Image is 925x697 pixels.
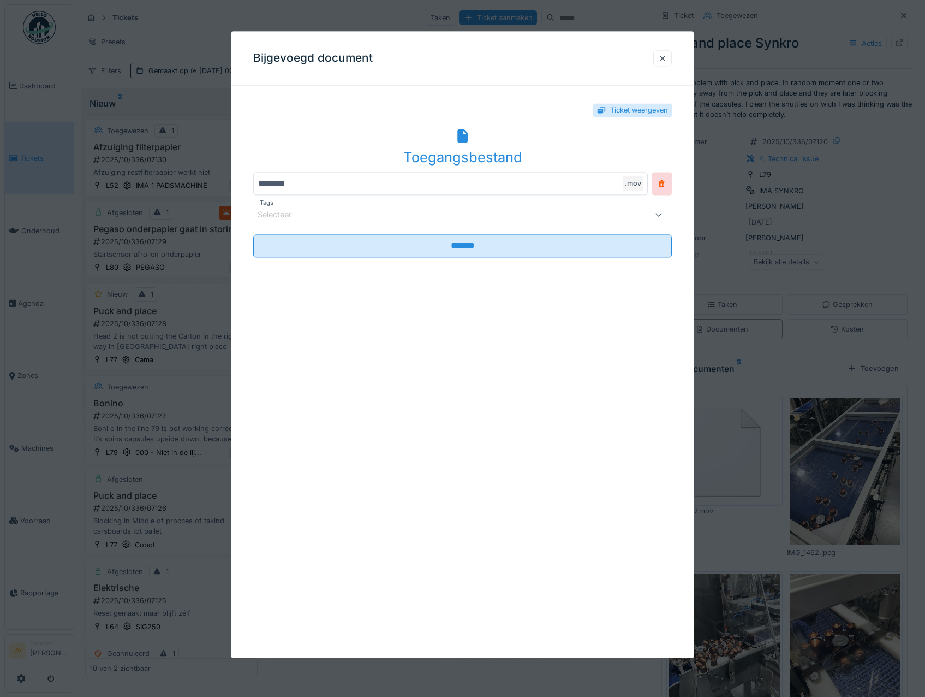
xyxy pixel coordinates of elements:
[253,147,672,168] div: Toegangsbestand
[610,105,668,115] div: Ticket weergeven
[258,209,307,221] div: Selecteer
[258,198,276,208] label: Tags
[623,176,643,191] div: .mov
[253,51,373,65] h3: Bijgevoegd document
